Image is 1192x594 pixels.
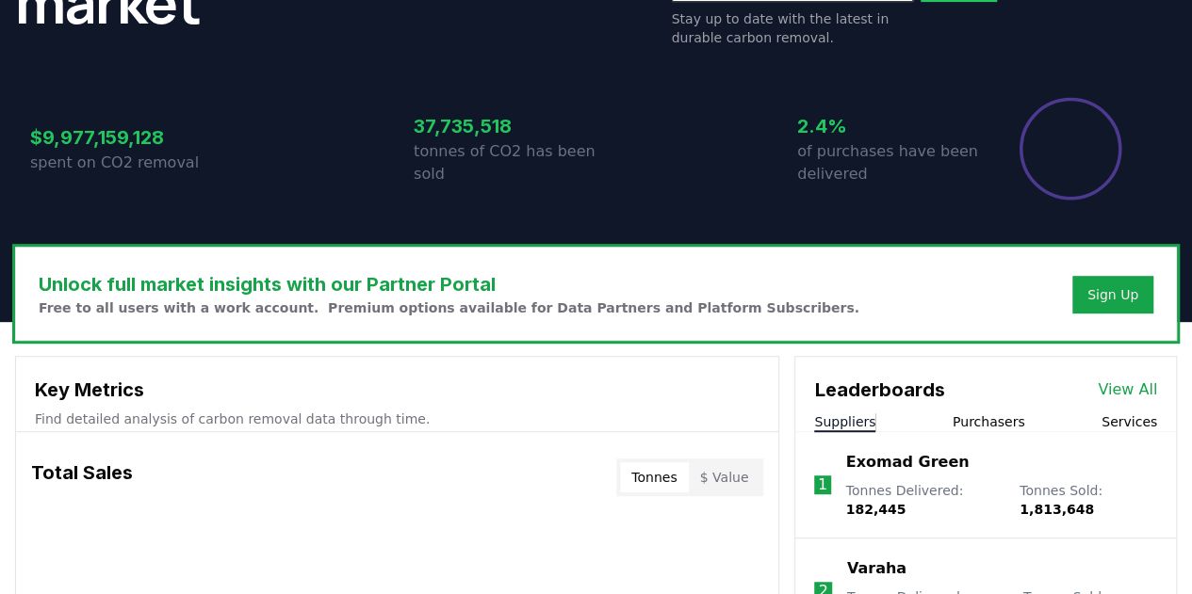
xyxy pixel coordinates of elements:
h3: $9,977,159,128 [30,123,213,152]
p: Tonnes Delivered : [846,481,1001,519]
p: Find detailed analysis of carbon removal data through time. [35,409,759,428]
button: Services [1102,412,1157,431]
button: $ Value [689,462,760,492]
p: Stay up to date with the latest in durable carbon removal. [672,9,913,47]
div: Percentage of sales delivered [1018,96,1123,201]
h3: 2.4% [797,112,980,140]
a: Exomad Green [846,451,970,474]
a: Varaha [847,557,906,580]
h3: Key Metrics [35,376,759,404]
p: Tonnes Sold : [1020,481,1157,519]
h3: Total Sales [31,458,133,496]
p: of purchases have been delivered [797,140,980,185]
p: spent on CO2 removal [30,152,213,174]
span: 182,445 [846,502,906,517]
p: tonnes of CO2 has been sold [414,140,596,185]
a: View All [1098,378,1157,401]
button: Purchasers [953,412,1025,431]
button: Tonnes [620,462,688,492]
button: Suppliers [814,412,875,431]
a: Sign Up [1087,285,1138,304]
span: 1,813,648 [1020,502,1094,517]
h3: Unlock full market insights with our Partner Portal [39,270,859,298]
button: Sign Up [1072,276,1153,313]
p: Free to all users with a work account. Premium options available for Data Partners and Platform S... [39,298,859,317]
h3: Leaderboards [814,376,944,404]
h3: 37,735,518 [414,112,596,140]
p: 1 [818,474,827,496]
